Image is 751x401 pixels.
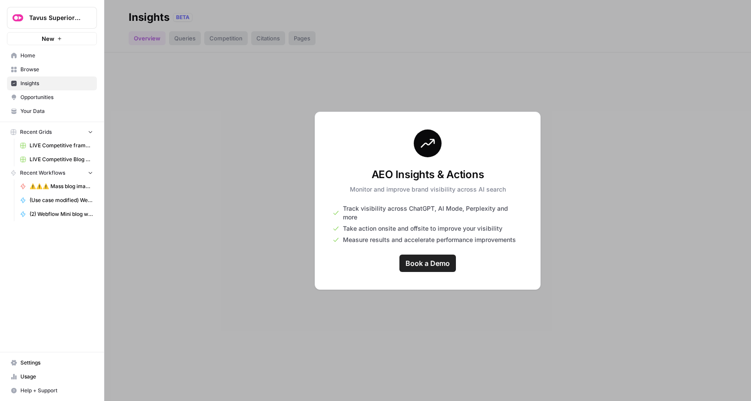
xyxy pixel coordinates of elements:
span: Book a Demo [405,258,450,268]
button: Help + Support [7,384,97,398]
a: (2) Webflow Mini blog writer v4 (1.2k-2k words) [16,207,97,221]
a: Opportunities [7,90,97,104]
span: Settings [20,359,93,367]
span: (Use case modified) Webflow Mini blog writer v4 (1.2k-2k words) [30,196,93,204]
span: New [42,34,54,43]
span: Track visibility across ChatGPT, AI Mode, Perplexity and more [343,204,523,222]
a: Book a Demo [399,255,456,272]
span: Insights [20,80,93,87]
span: ⚠️⚠️⚠️ Mass blog image updater [30,182,93,190]
a: Insights [7,76,97,90]
span: Browse [20,66,93,73]
a: Settings [7,356,97,370]
a: (Use case modified) Webflow Mini blog writer v4 (1.2k-2k words) [16,193,97,207]
span: Help + Support [20,387,93,394]
span: LIVE Competitive Blog Writer Grid [30,156,93,163]
a: LIVE Competitive framed blog writer v6 Grid (1) [16,139,97,152]
span: Your Data [20,107,93,115]
button: Workspace: Tavus Superiority [7,7,97,29]
span: Home [20,52,93,60]
button: New [7,32,97,45]
span: Recent Grids [20,128,52,136]
span: LIVE Competitive framed blog writer v6 Grid (1) [30,142,93,149]
a: ⚠️⚠️⚠️ Mass blog image updater [16,179,97,193]
span: Recent Workflows [20,169,65,177]
span: Tavus Superiority [29,13,82,22]
span: (2) Webflow Mini blog writer v4 (1.2k-2k words) [30,210,93,218]
h3: AEO Insights & Actions [350,168,506,182]
p: Monitor and improve brand visibility across AI search [350,185,506,194]
span: Take action onsite and offsite to improve your visibility [343,224,502,233]
button: Recent Grids [7,126,97,139]
button: Recent Workflows [7,166,97,179]
a: Home [7,49,97,63]
span: Measure results and accelerate performance improvements [343,235,516,244]
a: Your Data [7,104,97,118]
a: Browse [7,63,97,76]
img: Tavus Superiority Logo [10,10,26,26]
a: LIVE Competitive Blog Writer Grid [16,152,97,166]
a: Usage [7,370,97,384]
span: Usage [20,373,93,381]
span: Opportunities [20,93,93,101]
